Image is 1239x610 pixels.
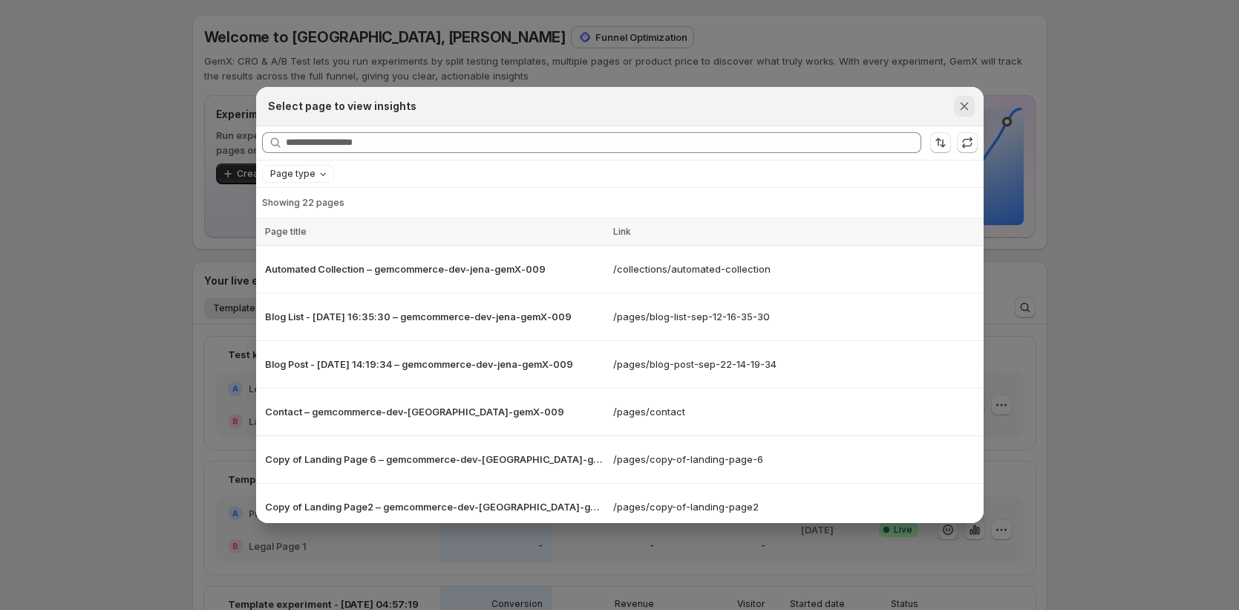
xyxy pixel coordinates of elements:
[613,262,978,276] p: /collections/automated-collection
[263,166,333,182] button: Page type
[268,99,416,114] h2: Select page to view insights
[613,226,631,237] span: Link
[262,197,978,209] p: Showing 22 pages
[954,96,975,117] button: Close
[613,452,978,467] p: /pages/copy-of-landing-page-6
[613,309,978,324] p: /pages/blog-list-sep-12-16-35-30
[265,357,605,371] p: Blog Post - [DATE] 14:19:34 – gemcommerce-dev-jena-gemX-009
[930,132,951,153] button: Sort the results
[613,499,978,514] p: /pages/copy-of-landing-page2
[265,262,605,276] p: Automated Collection – gemcommerce-dev-jena-gemX-009
[265,404,605,419] p: Contact – gemcommerce-dev-[GEOGRAPHIC_DATA]-gemX-009
[270,168,316,180] span: Page type
[613,357,978,371] p: /pages/blog-post-sep-22-14-19-34
[265,309,605,324] p: Blog List - [DATE] 16:35:30 – gemcommerce-dev-jena-gemX-009
[613,404,978,419] p: /pages/contact
[265,452,605,467] p: Copy of Landing Page 6 – gemcommerce-dev-[GEOGRAPHIC_DATA]-gemX-009
[265,499,605,514] p: Copy of Landing Page2 – gemcommerce-dev-[GEOGRAPHIC_DATA]-gemX-009
[265,226,307,237] span: Page title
